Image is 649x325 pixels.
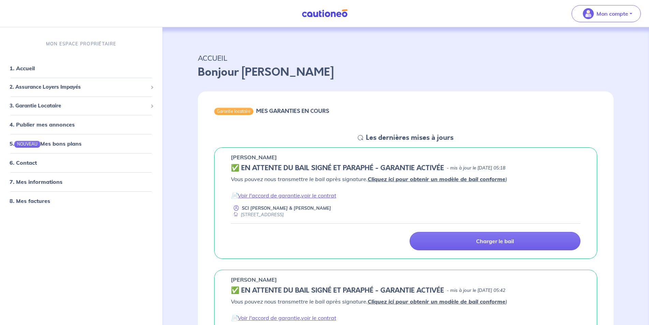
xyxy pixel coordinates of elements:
div: Garantie locataire [214,108,253,115]
div: 5.NOUVEAUMes bons plans [3,137,160,150]
div: 1. Accueil [3,61,160,75]
p: - mis à jour le [DATE] 05:42 [447,287,505,294]
a: 6. Contact [10,160,37,166]
p: ACCUEIL [198,52,614,64]
div: 6. Contact [3,156,160,170]
p: Mon compte [596,10,628,18]
a: 8. Mes factures [10,198,50,205]
p: - mis à jour le [DATE] 05:18 [447,165,505,172]
div: [STREET_ADDRESS] [231,211,284,218]
a: 7. Mes informations [10,179,62,186]
a: Voir l'accord de garantie [238,192,300,199]
p: MON ESPACE PROPRIÉTAIRE [46,41,116,47]
h6: MES GARANTIES EN COURS [256,108,329,114]
a: Cliquez ici pour obtenir un modèle de bail conforme [368,298,505,305]
h5: ✅️️️ EN ATTENTE DU BAIL SIGNÉ ET PARAPHÉ - GARANTIE ACTIVÉE [231,164,444,172]
p: [PERSON_NAME] [231,276,277,284]
div: 3. Garantie Locataire [3,99,160,113]
a: 1. Accueil [10,65,35,72]
span: 2. Assurance Loyers Impayés [10,83,148,91]
a: Cliquez ici pour obtenir un modèle de bail conforme [368,176,505,182]
div: 4. Publier mes annonces [3,118,160,131]
em: Vous pouvez nous transmettre le bail après signature. ) [231,176,507,182]
em: Vous pouvez nous transmettre le bail après signature. ) [231,298,507,305]
h5: ✅️️️ EN ATTENTE DU BAIL SIGNÉ ET PARAPHÉ - GARANTIE ACTIVÉE [231,286,444,295]
div: 8. Mes factures [3,194,160,208]
em: 📄 , [231,192,336,199]
img: illu_account_valid_menu.svg [583,8,594,19]
img: Cautioneo [299,9,350,18]
a: Voir l'accord de garantie [238,314,300,321]
button: illu_account_valid_menu.svgMon compte [572,5,641,22]
div: state: CONTRACT-SIGNED, Context: IN-LANDLORD,IS-GL-CAUTION-IN-LANDLORD [231,286,580,295]
p: Bonjour [PERSON_NAME] [198,64,614,80]
p: SCI [PERSON_NAME] & [PERSON_NAME] [242,205,331,211]
span: 3. Garantie Locataire [10,102,148,110]
a: voir le contrat [301,314,336,321]
p: [PERSON_NAME] [231,153,277,161]
div: state: CONTRACT-SIGNED, Context: IN-LANDLORD,IS-GL-CAUTION-IN-LANDLORD [231,164,580,172]
em: 📄 , [231,314,336,321]
div: 2. Assurance Loyers Impayés [3,80,160,94]
h5: Les dernières mises à jours [366,134,454,142]
div: 7. Mes informations [3,175,160,189]
a: Charger le bail [410,232,580,250]
a: 4. Publier mes annonces [10,121,75,128]
a: 5.NOUVEAUMes bons plans [10,140,82,147]
p: Charger le bail [476,238,514,245]
a: voir le contrat [301,192,336,199]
